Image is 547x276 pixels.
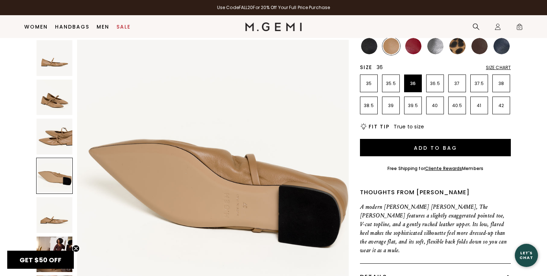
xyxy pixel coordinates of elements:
[239,4,253,10] strong: FALL20
[449,81,466,86] p: 37
[383,38,399,54] img: Light Tan
[405,38,421,54] img: Dark Red
[394,123,424,130] span: True to size
[360,64,372,70] h2: Size
[427,103,444,109] p: 40
[7,251,74,269] div: GET $50 OFFClose teaser
[493,81,510,86] p: 38
[427,81,444,86] p: 36.5
[24,24,48,30] a: Women
[425,165,462,171] a: Cliente Rewards
[360,139,511,156] button: Add to Bag
[387,166,483,171] div: Free Shipping for Members
[37,197,72,233] img: The Loriana
[493,103,510,109] p: 42
[471,103,488,109] p: 41
[404,81,421,86] p: 36
[97,24,109,30] a: Men
[55,24,89,30] a: Handbags
[361,38,377,54] img: Black
[377,64,383,71] span: 36
[382,103,399,109] p: 39
[360,203,507,254] span: A modern [PERSON_NAME] [PERSON_NAME], The [PERSON_NAME] features a slightly exaggerated pointed t...
[20,255,62,264] span: GET $50 OFF
[360,188,511,197] div: Thoughts from [PERSON_NAME]
[471,38,488,54] img: Chocolate
[516,25,523,32] span: 0
[515,251,538,260] div: Let's Chat
[72,245,80,252] button: Close teaser
[37,80,72,115] img: The Loriana
[37,40,72,76] img: The Loriana
[404,103,421,109] p: 39.5
[245,22,302,31] img: M.Gemi
[493,38,510,54] img: Navy
[116,24,131,30] a: Sale
[360,103,377,109] p: 38.5
[449,38,466,54] img: Leopard
[427,38,444,54] img: Gunmetal
[382,81,399,86] p: 35.5
[369,124,389,129] h2: Fit Tip
[449,103,466,109] p: 40.5
[471,81,488,86] p: 37.5
[360,81,377,86] p: 35
[486,65,511,71] div: Size Chart
[37,237,72,272] img: The Loriana
[37,119,72,154] img: The Loriana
